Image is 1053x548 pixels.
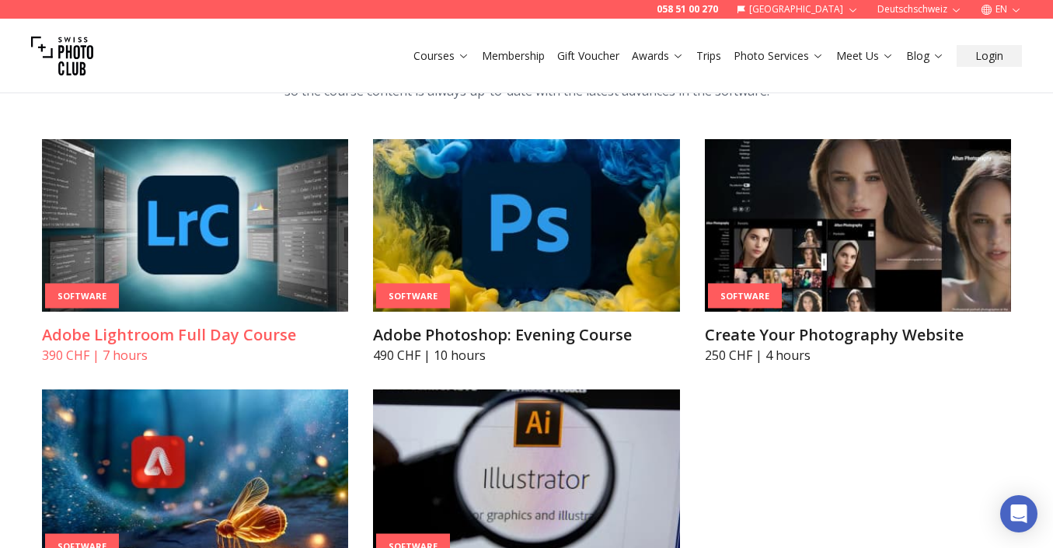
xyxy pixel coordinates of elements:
a: Adobe Lightroom Full Day CourseSoftwareAdobe Lightroom Full Day Course390 CHF | 7 hours [42,139,349,365]
a: Courses [413,48,469,64]
img: Create Your Photography Website [705,139,1012,312]
a: Gift Voucher [557,48,619,64]
a: Create Your Photography WebsiteSoftwareCreate Your Photography Website250 CHF | 4 hours [705,139,1012,365]
p: 490 CHF | 10 hours [373,346,680,365]
button: Photo Services [727,45,830,67]
span: Great photography doesn’t stop with the camera. Bring out the full magic of your photos with the ... [232,39,821,99]
div: Software [45,283,119,309]
button: Courses [407,45,476,67]
p: 250 CHF | 4 hours [705,346,1012,365]
button: Gift Voucher [551,45,626,67]
h3: Adobe Lightroom Full Day Course [42,324,349,346]
button: Membership [476,45,551,67]
h3: Create Your Photography Website [705,324,1012,346]
img: Adobe Lightroom Full Day Course [42,139,349,312]
a: Membership [482,48,545,64]
button: Trips [690,45,727,67]
a: Blog [906,48,944,64]
a: Photo Services [734,48,824,64]
img: Swiss photo club [31,25,93,87]
a: Trips [696,48,721,64]
a: Meet Us [836,48,894,64]
h3: Adobe Photoshop: Evening Course [373,324,680,346]
button: Login [957,45,1022,67]
button: Awards [626,45,690,67]
p: 390 CHF | 7 hours [42,346,349,365]
img: Adobe Photoshop: Evening Course [373,139,680,312]
div: Software [708,283,782,309]
div: Open Intercom Messenger [1000,495,1037,532]
a: 058 51 00 270 [657,3,718,16]
button: Meet Us [830,45,900,67]
button: Blog [900,45,950,67]
a: Awards [632,48,684,64]
div: Software [376,283,450,309]
a: Adobe Photoshop: Evening CourseSoftwareAdobe Photoshop: Evening Course490 CHF | 10 hours [373,139,680,365]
